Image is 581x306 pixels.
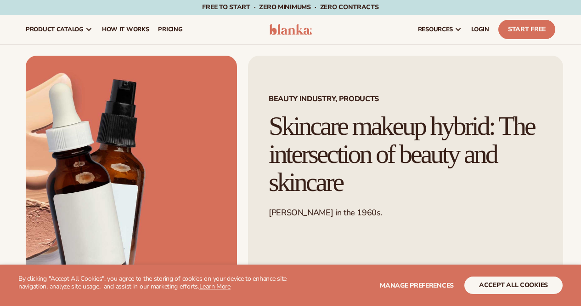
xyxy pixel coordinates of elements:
[269,112,542,196] h1: Skincare makeup hybrid: The intersection of beauty and skincare
[380,277,454,294] button: Manage preferences
[269,24,312,35] img: logo
[413,15,467,44] a: resources
[21,15,97,44] a: product catalog
[269,95,542,103] span: BEAUTY INDUSTRY, PRODUCTS
[467,15,494,44] a: LOGIN
[418,26,453,33] span: resources
[498,20,555,39] a: Start Free
[380,281,454,290] span: Manage preferences
[202,3,378,12] span: Free to start · ZERO minimums · ZERO contracts
[199,282,231,291] a: Learn More
[269,208,542,218] p: [PERSON_NAME] in the 1960s.
[97,15,154,44] a: How It Works
[464,277,563,294] button: accept all cookies
[26,26,84,33] span: product catalog
[18,275,291,291] p: By clicking "Accept All Cookies", you agree to the storing of cookies on your device to enhance s...
[471,26,489,33] span: LOGIN
[158,26,182,33] span: pricing
[153,15,187,44] a: pricing
[102,26,149,33] span: How It Works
